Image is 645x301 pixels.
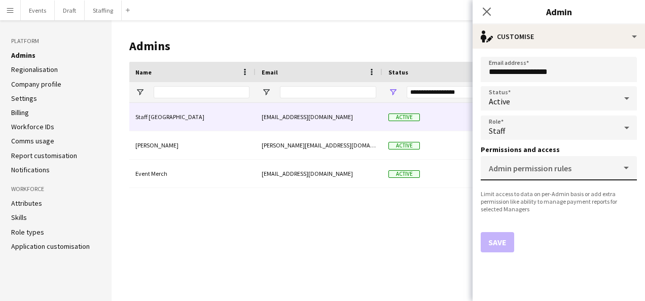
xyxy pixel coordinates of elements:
[11,165,50,174] a: Notifications
[11,151,77,160] a: Report customisation
[481,190,637,213] div: Limit access to data on per-Admin basis or add extra permission like ability to manage payment re...
[489,126,505,136] span: Staff
[11,136,54,145] a: Comms usage
[135,68,152,76] span: Name
[11,94,37,103] a: Settings
[262,68,278,76] span: Email
[135,88,145,97] button: Open Filter Menu
[11,65,58,74] a: Regionalisation
[85,1,122,20] button: Staffing
[489,163,571,173] mat-label: Admin permission rules
[129,160,256,187] div: Event Merch
[129,39,551,54] h1: Admins
[481,145,637,154] h3: Permissions and access
[388,114,420,121] span: Active
[473,24,645,49] div: Customise
[11,228,44,237] a: Role types
[388,88,398,97] button: Open Filter Menu
[388,142,420,149] span: Active
[11,122,54,131] a: Workforce IDs
[489,96,510,106] span: Active
[256,131,382,159] div: [PERSON_NAME][EMAIL_ADDRESS][DOMAIN_NAME]
[256,103,382,131] div: [EMAIL_ADDRESS][DOMAIN_NAME]
[11,242,90,251] a: Application customisation
[21,1,55,20] button: Events
[55,1,85,20] button: Draft
[388,170,420,178] span: Active
[11,108,29,117] a: Billing
[280,86,376,98] input: Email Filter Input
[11,184,100,194] h3: Workforce
[129,103,256,131] div: Staff [GEOGRAPHIC_DATA]
[11,51,35,60] a: Admins
[473,5,645,18] h3: Admin
[154,86,249,98] input: Name Filter Input
[262,88,271,97] button: Open Filter Menu
[388,68,408,76] span: Status
[11,36,100,46] h3: Platform
[11,199,42,208] a: Attributes
[129,131,256,159] div: [PERSON_NAME]
[11,80,61,89] a: Company profile
[11,213,27,222] a: Skills
[256,160,382,187] div: [EMAIL_ADDRESS][DOMAIN_NAME]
